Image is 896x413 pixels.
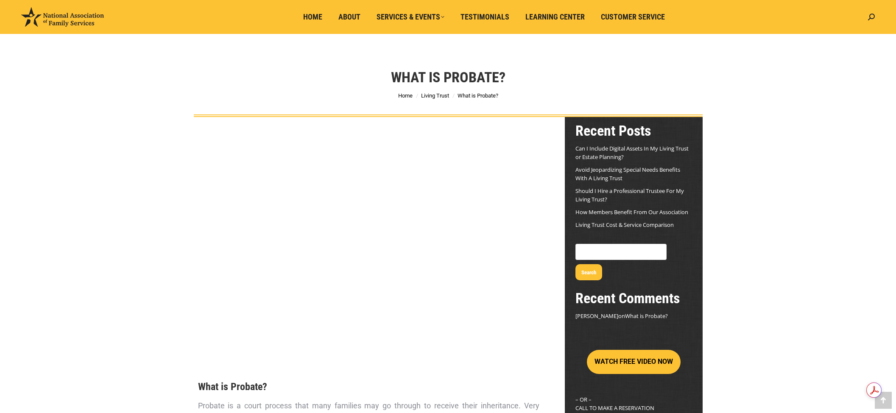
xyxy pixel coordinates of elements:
[377,12,444,22] span: Services & Events
[575,289,692,307] h2: Recent Comments
[595,9,671,25] a: Customer Service
[391,68,505,87] h1: What is Probate?
[398,92,413,99] a: Home
[575,187,684,203] a: Should I Hire a Professional Trustee For My Living Trust?
[458,92,498,99] span: What is Probate?
[194,117,544,326] iframe: What is Probate?
[297,9,328,25] a: Home
[575,121,692,140] h2: Recent Posts
[303,12,322,22] span: Home
[338,12,360,22] span: About
[525,12,585,22] span: Learning Center
[198,381,267,393] b: What is Probate?
[575,166,680,182] a: Avoid Jeopardizing Special Needs Benefits With A Living Trust
[575,264,602,280] button: Search
[421,92,449,99] a: Living Trust
[332,9,366,25] a: About
[587,358,681,366] a: WATCH FREE VIDEO NOW
[575,145,689,161] a: Can I Include Digital Assets In My Living Trust or Estate Planning?
[575,312,618,320] span: [PERSON_NAME]
[21,7,104,27] img: National Association of Family Services
[455,9,515,25] a: Testimonials
[575,221,674,229] a: Living Trust Cost & Service Comparison
[746,358,892,398] iframe: Tidio Chat
[575,312,692,320] footer: on
[575,208,688,216] a: How Members Benefit From Our Association
[587,350,681,374] button: WATCH FREE VIDEO NOW
[575,395,692,412] p: – OR – CALL TO MAKE A RESERVATION
[519,9,591,25] a: Learning Center
[625,312,668,320] a: What is Probate?
[461,12,509,22] span: Testimonials
[601,12,665,22] span: Customer Service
